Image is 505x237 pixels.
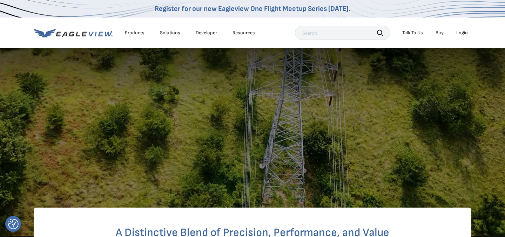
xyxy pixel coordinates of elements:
div: Talk To Us [402,30,423,36]
a: Register for our new Eagleview One Flight Meetup Series [DATE]. [155,5,350,13]
div: Resources [233,30,255,36]
input: Search [295,26,390,40]
button: Consent Preferences [8,219,19,229]
a: Buy [436,30,444,36]
div: Login [456,30,468,36]
div: Solutions [160,30,180,36]
a: Developer [196,30,217,36]
img: Revisit consent button [8,219,19,229]
div: Products [125,30,144,36]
